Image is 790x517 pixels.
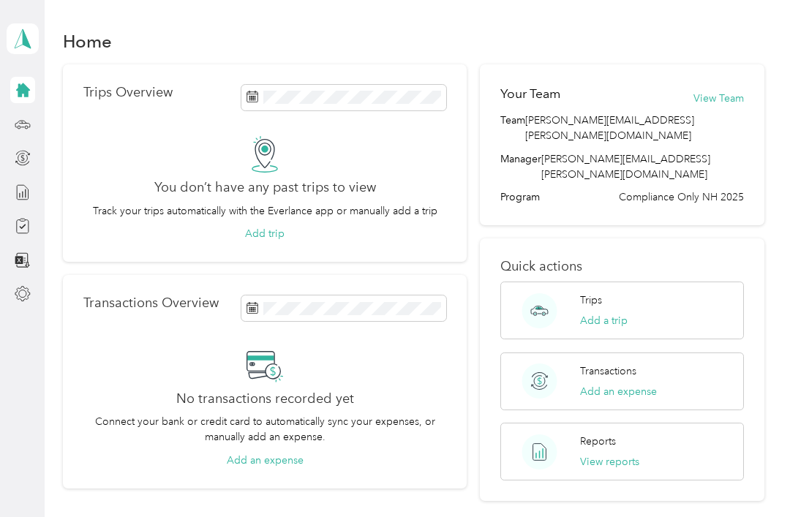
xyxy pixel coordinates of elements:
p: Transactions [580,363,636,379]
h2: You don’t have any past trips to view [154,180,376,195]
h2: No transactions recorded yet [176,391,354,407]
p: Connect your bank or credit card to automatically sync your expenses, or manually add an expense. [83,414,447,445]
p: Reports [580,434,616,449]
span: [PERSON_NAME][EMAIL_ADDRESS][PERSON_NAME][DOMAIN_NAME] [541,153,710,181]
p: Quick actions [500,259,745,274]
button: Add trip [245,226,285,241]
span: Program [500,189,540,205]
span: Compliance Only NH 2025 [619,189,744,205]
h2: Your Team [500,85,560,103]
iframe: Everlance-gr Chat Button Frame [708,435,790,517]
span: [PERSON_NAME][EMAIL_ADDRESS][PERSON_NAME][DOMAIN_NAME] [525,113,745,143]
h1: Home [63,34,112,49]
p: Trips Overview [83,85,173,100]
p: Trips [580,293,602,308]
button: Add a trip [580,313,628,328]
button: View reports [580,454,639,469]
p: Transactions Overview [83,295,219,311]
span: Team [500,113,525,143]
button: Add an expense [580,384,657,399]
p: Track your trips automatically with the Everlance app or manually add a trip [93,203,437,219]
span: Manager [500,151,541,182]
button: View Team [693,91,744,106]
button: Add an expense [227,453,304,468]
